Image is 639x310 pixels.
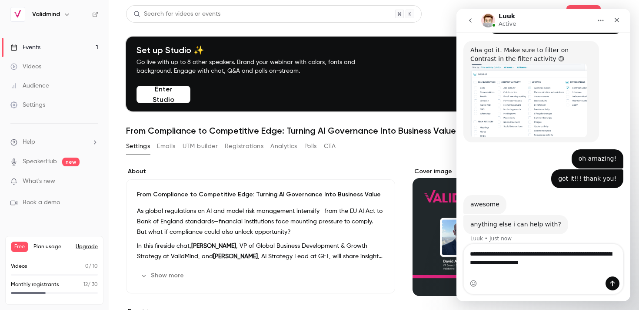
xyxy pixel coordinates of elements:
[136,58,376,75] p: Go live with up to 8 other speakers. Brand your webinar with colors, fonts and background. Engage...
[23,177,55,186] span: What's new
[10,62,41,71] div: Videos
[76,243,98,250] button: Upgrade
[456,9,630,301] iframe: Intercom live chat
[10,43,40,52] div: Events
[413,167,622,176] label: Cover image
[136,86,190,103] button: Enter Studio
[126,139,150,153] button: Settings
[11,281,59,289] p: Monthly registrants
[225,139,263,153] button: Registrations
[88,178,98,185] iframe: Noticeable Trigger
[126,125,622,136] h1: From Compliance to Competitive Edge: Turning AI Governance Into Business Value
[32,10,60,19] h6: Validmind
[83,281,98,289] p: / 30
[11,263,27,270] p: Videos
[304,139,317,153] button: Polls
[23,138,35,147] span: Help
[10,81,49,90] div: Audience
[270,139,297,153] button: Analytics
[11,242,28,252] span: Free
[137,206,384,237] p: As global regulations on AI and model risk management intensify—from the EU AI Act to Bank of Eng...
[133,10,220,19] div: Search for videos or events
[62,158,80,166] span: new
[23,198,60,207] span: Book a demo
[10,101,45,109] div: Settings
[137,241,384,262] p: In this fireside chat, , VP of Global Business Development & Growth Strategy at ValidMind, and , ...
[23,157,57,166] a: SpeakerHub
[136,45,376,55] h4: Set up Studio ✨
[137,269,189,283] button: Show more
[566,5,601,23] button: Share
[33,243,70,250] span: Plan usage
[11,7,25,21] img: Validmind
[85,264,89,269] span: 0
[324,139,336,153] button: CTA
[83,282,88,287] span: 12
[137,190,384,199] p: From Compliance to Competitive Edge: Turning AI Governance Into Business Value
[85,263,98,270] p: / 10
[191,243,236,249] strong: [PERSON_NAME]
[10,138,98,147] li: help-dropdown-opener
[183,139,218,153] button: UTM builder
[213,253,258,259] strong: [PERSON_NAME]
[413,167,622,296] section: Cover image
[126,167,395,176] label: About
[157,139,175,153] button: Emails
